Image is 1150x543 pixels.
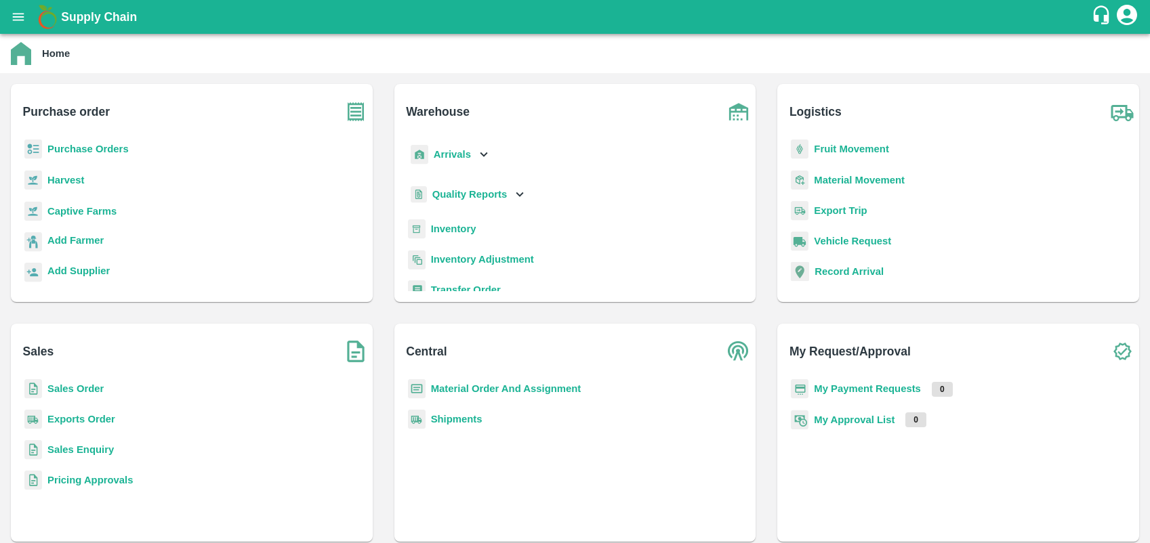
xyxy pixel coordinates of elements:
a: Vehicle Request [814,236,891,246]
b: Add Farmer [47,235,104,246]
img: shipments [408,410,426,429]
a: My Approval List [814,414,895,425]
a: Inventory [431,223,476,234]
b: Home [42,48,70,59]
a: Inventory Adjustment [431,254,534,265]
img: reciept [24,139,42,159]
b: Sales [23,342,54,361]
img: centralMaterial [408,379,426,399]
img: check [1105,334,1139,368]
img: payment [791,379,808,399]
img: whArrival [411,145,428,165]
a: Purchase Orders [47,144,129,154]
img: sales [24,440,42,460]
a: Supply Chain [61,7,1091,26]
img: vehicle [791,232,808,251]
a: Harvest [47,175,84,186]
img: harvest [24,170,42,190]
img: approval [791,410,808,430]
a: Sales Order [47,383,104,394]
button: open drawer [3,1,34,32]
div: account of current user [1115,3,1139,31]
div: customer-support [1091,5,1115,29]
a: Shipments [431,414,482,425]
b: Warehouse [406,102,470,121]
img: soSales [339,334,373,368]
div: Arrivals [408,139,492,170]
a: Captive Farms [47,206,117,217]
a: Transfer Order [431,284,501,295]
a: Material Movement [814,175,905,186]
b: Logistics [789,102,842,121]
img: purchase [339,95,373,129]
a: Add Supplier [47,263,110,282]
b: Central [406,342,447,361]
a: Material Order And Assignment [431,383,581,394]
a: Sales Enquiry [47,444,114,455]
a: Add Farmer [47,233,104,251]
a: Record Arrival [815,266,884,277]
p: 0 [932,382,953,397]
img: harvest [24,201,42,221]
a: Exports Order [47,414,115,425]
img: whTransfer [408,280,426,300]
a: Fruit Movement [814,144,889,154]
img: delivery [791,201,808,221]
img: farmer [24,232,42,252]
img: inventory [408,250,426,269]
img: logo [34,3,61,30]
img: shipments [24,410,42,429]
img: home [11,42,31,65]
a: Export Trip [814,205,867,216]
img: fruit [791,139,808,159]
b: Supply Chain [61,10,137,24]
img: supplier [24,263,42,282]
div: Quality Reports [408,181,528,209]
img: whInventory [408,219,426,239]
img: warehouse [722,95,756,129]
a: My Payment Requests [814,383,921,394]
b: Arrivals [434,149,471,160]
b: Add Supplier [47,265,110,276]
img: sales [24,471,42,490]
img: material [791,170,808,190]
img: sales [24,379,42,399]
b: My Request/Approval [789,342,911,361]
p: 0 [905,412,926,427]
b: Quality Reports [432,189,508,200]
b: Purchase order [23,102,110,121]
img: truck [1105,95,1139,129]
a: Pricing Approvals [47,475,133,485]
img: central [722,334,756,368]
img: recordArrival [791,262,809,281]
img: qualityReport [411,186,427,203]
